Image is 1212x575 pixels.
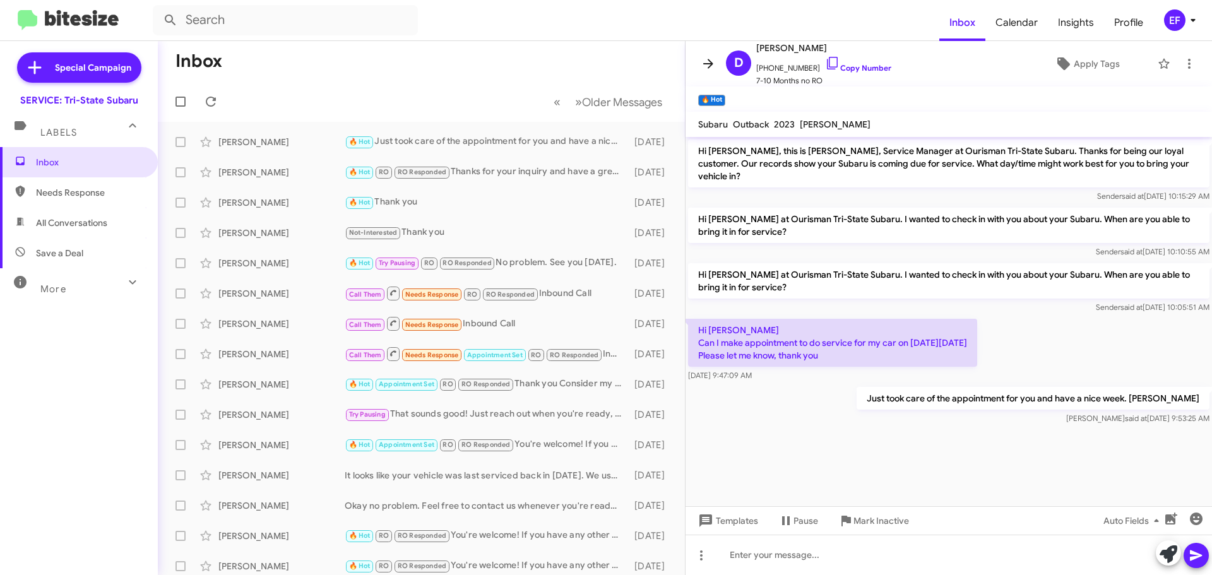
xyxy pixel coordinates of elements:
[628,166,675,179] div: [DATE]
[734,53,744,73] span: D
[853,509,909,532] span: Mark Inactive
[398,562,446,570] span: RO Responded
[1120,302,1143,312] span: said at
[628,317,675,330] div: [DATE]
[379,259,415,267] span: Try Pausing
[349,531,371,540] span: 🔥 Hot
[768,509,828,532] button: Pause
[345,437,628,452] div: You're welcome! If you have any other questions or need further assistance, feel free to ask. 🙂
[554,94,561,110] span: «
[688,208,1209,243] p: Hi [PERSON_NAME] at Ourisman Tri-State Subaru. I wanted to check in with you about your Subaru. W...
[486,290,535,299] span: RO Responded
[218,257,345,270] div: [PERSON_NAME]
[1048,4,1104,41] a: Insights
[628,408,675,421] div: [DATE]
[405,290,459,299] span: Needs Response
[1022,52,1151,75] button: Apply Tags
[575,94,582,110] span: »
[345,195,628,210] div: Thank you
[218,227,345,239] div: [PERSON_NAME]
[756,74,891,87] span: 7-10 Months no RO
[349,290,382,299] span: Call Them
[1093,509,1174,532] button: Auto Fields
[218,378,345,391] div: [PERSON_NAME]
[218,136,345,148] div: [PERSON_NAME]
[628,257,675,270] div: [DATE]
[36,156,143,169] span: Inbox
[939,4,985,41] a: Inbox
[345,499,628,512] div: Okay no problem. Feel free to contact us whenever you're ready to schedule for service. We're her...
[985,4,1048,41] a: Calendar
[698,119,728,130] span: Subaru
[688,319,977,367] p: Hi [PERSON_NAME] Can I make appointment to do service for my car on [DATE][DATE] Please let me kn...
[1120,247,1143,256] span: said at
[218,317,345,330] div: [PERSON_NAME]
[349,380,371,388] span: 🔥 Hot
[349,351,382,359] span: Call Them
[628,136,675,148] div: [DATE]
[218,530,345,542] div: [PERSON_NAME]
[379,562,389,570] span: RO
[1153,9,1198,31] button: EF
[1096,247,1209,256] span: Sender [DATE] 10:10:55 AM
[349,321,382,329] span: Call Them
[1096,302,1209,312] span: Sender [DATE] 10:05:51 AM
[405,321,459,329] span: Needs Response
[379,168,389,176] span: RO
[345,559,628,573] div: You're welcome! If you have any other questions or need further assistance, feel free to ask.
[218,560,345,572] div: [PERSON_NAME]
[531,351,541,359] span: RO
[628,196,675,209] div: [DATE]
[550,351,598,359] span: RO Responded
[218,499,345,512] div: [PERSON_NAME]
[628,378,675,391] div: [DATE]
[1122,191,1144,201] span: said at
[1104,4,1153,41] a: Profile
[345,256,628,270] div: No problem. See you [DATE].
[628,530,675,542] div: [DATE]
[405,351,459,359] span: Needs Response
[345,134,628,149] div: Just took care of the appointment for you and have a nice week. [PERSON_NAME]
[443,259,491,267] span: RO Responded
[567,89,670,115] button: Next
[349,168,371,176] span: 🔥 Hot
[349,138,371,146] span: 🔥 Hot
[17,52,141,83] a: Special Campaign
[218,408,345,421] div: [PERSON_NAME]
[461,380,510,388] span: RO Responded
[398,531,446,540] span: RO Responded
[345,316,628,331] div: Inbound Call
[628,348,675,360] div: [DATE]
[349,259,371,267] span: 🔥 Hot
[40,283,66,295] span: More
[349,562,371,570] span: 🔥 Hot
[628,287,675,300] div: [DATE]
[153,5,418,35] input: Search
[1097,191,1209,201] span: Sender [DATE] 10:15:29 AM
[825,63,891,73] a: Copy Number
[1103,509,1164,532] span: Auto Fields
[345,407,628,422] div: That sounds good! Just reach out when you're ready, and I'll help you schedule the appointment. T...
[398,168,446,176] span: RO Responded
[1074,52,1120,75] span: Apply Tags
[345,469,628,482] div: It looks like your vehicle was last serviced back in [DATE]. We usually recommend servicing your ...
[628,469,675,482] div: [DATE]
[467,290,477,299] span: RO
[461,441,510,449] span: RO Responded
[800,119,870,130] span: [PERSON_NAME]
[628,560,675,572] div: [DATE]
[546,89,568,115] button: Previous
[793,509,818,532] span: Pause
[696,509,758,532] span: Templates
[36,247,83,259] span: Save a Deal
[218,469,345,482] div: [PERSON_NAME]
[379,441,434,449] span: Appointment Set
[349,198,371,206] span: 🔥 Hot
[345,528,628,543] div: You're welcome! If you have any other questions or need further assistance, just let me know. 🙂
[1125,413,1147,423] span: said at
[218,348,345,360] div: [PERSON_NAME]
[756,56,891,74] span: [PHONE_NUMBER]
